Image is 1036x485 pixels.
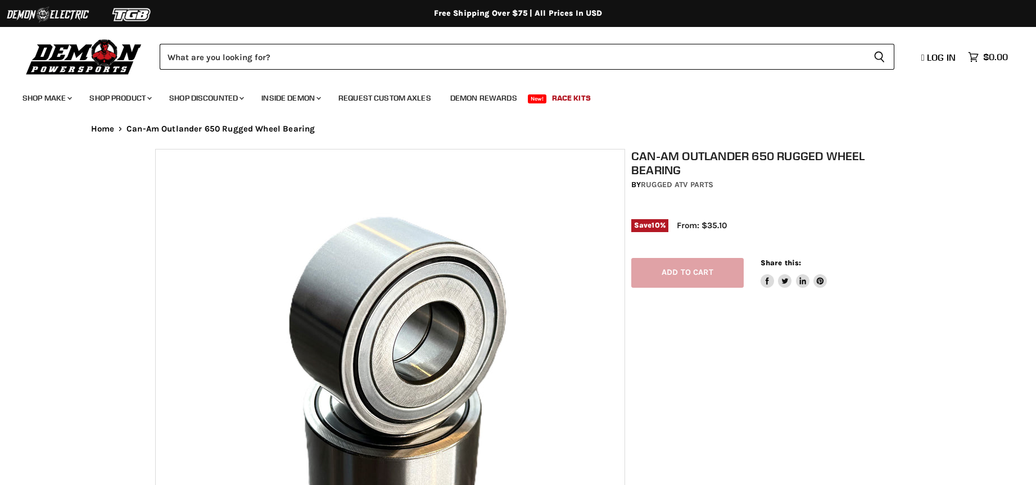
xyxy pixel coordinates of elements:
[330,87,440,110] a: Request Custom Axles
[641,180,713,189] a: Rugged ATV Parts
[916,52,962,62] a: Log in
[631,219,668,232] span: Save %
[761,258,827,288] aside: Share this:
[14,87,79,110] a: Shop Make
[761,259,801,267] span: Share this:
[14,82,1005,110] ul: Main menu
[161,87,251,110] a: Shop Discounted
[677,220,727,230] span: From: $35.10
[6,4,90,25] img: Demon Electric Logo 2
[69,8,968,19] div: Free Shipping Over $75 | All Prices In USD
[983,52,1008,62] span: $0.00
[544,87,599,110] a: Race Kits
[652,221,659,229] span: 10
[81,87,159,110] a: Shop Product
[442,87,526,110] a: Demon Rewards
[865,44,894,70] button: Search
[90,4,174,25] img: TGB Logo 2
[631,149,888,177] h1: Can-Am Outlander 650 Rugged Wheel Bearing
[528,94,547,103] span: New!
[253,87,328,110] a: Inside Demon
[91,124,115,134] a: Home
[126,124,315,134] span: Can-Am Outlander 650 Rugged Wheel Bearing
[631,179,888,191] div: by
[160,44,894,70] form: Product
[160,44,865,70] input: Search
[962,49,1014,65] a: $0.00
[927,52,956,63] span: Log in
[22,37,146,76] img: Demon Powersports
[69,124,968,134] nav: Breadcrumbs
